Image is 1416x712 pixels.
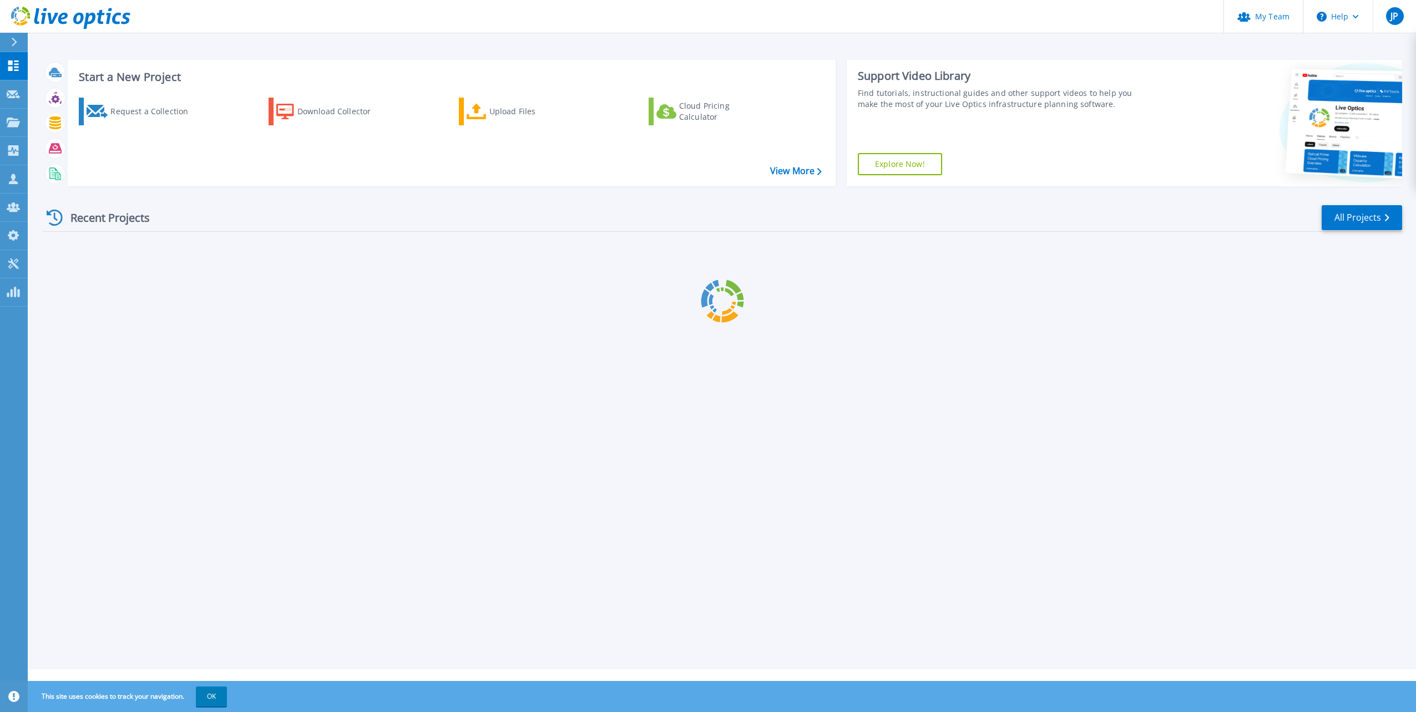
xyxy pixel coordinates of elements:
[649,98,772,125] a: Cloud Pricing Calculator
[459,98,583,125] a: Upload Files
[858,69,1145,83] div: Support Video Library
[489,100,578,123] div: Upload Files
[196,686,227,706] button: OK
[297,100,386,123] div: Download Collector
[770,166,822,176] a: View More
[858,88,1145,110] div: Find tutorials, instructional guides and other support videos to help you make the most of your L...
[1390,12,1398,21] span: JP
[31,686,227,706] span: This site uses cookies to track your navigation.
[858,153,942,175] a: Explore Now!
[1322,205,1402,230] a: All Projects
[110,100,199,123] div: Request a Collection
[679,100,768,123] div: Cloud Pricing Calculator
[269,98,392,125] a: Download Collector
[43,204,165,231] div: Recent Projects
[79,71,821,83] h3: Start a New Project
[79,98,203,125] a: Request a Collection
